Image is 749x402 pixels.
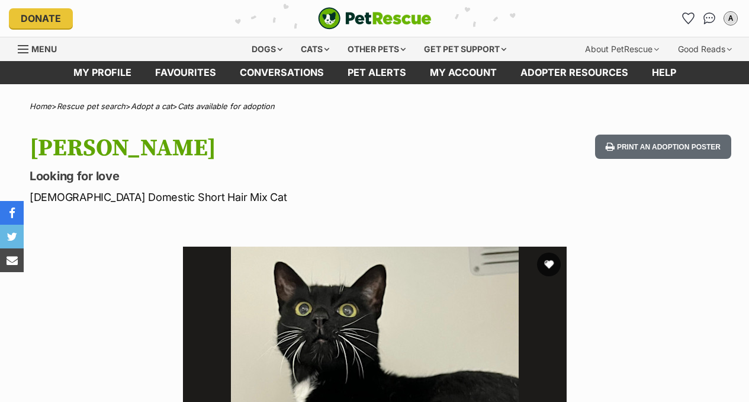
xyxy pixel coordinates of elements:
button: My account [721,9,740,28]
a: Adopt a cat [131,101,172,111]
div: Good Reads [670,37,740,61]
div: Dogs [243,37,291,61]
a: Pet alerts [336,61,418,84]
button: favourite [537,253,561,276]
div: About PetRescue [577,37,667,61]
a: conversations [228,61,336,84]
a: Rescue pet search [57,101,126,111]
ul: Account quick links [679,9,740,28]
div: Cats [292,37,337,61]
a: Donate [9,8,73,28]
a: Favourites [679,9,697,28]
span: Menu [31,44,57,54]
button: Print an adoption poster [595,135,731,159]
div: A [725,12,737,24]
a: Favourites [143,61,228,84]
a: Conversations [700,9,719,28]
a: Menu [18,37,65,59]
h1: [PERSON_NAME] [30,135,458,162]
p: Looking for love [30,168,458,184]
img: logo-cat-932fe2b9b8326f06289b0f2fb663e598f794de774fb13d1741a6617ecf9a85b4.svg [318,7,432,30]
a: My account [418,61,509,84]
a: Home [30,101,52,111]
a: Adopter resources [509,61,640,84]
a: Cats available for adoption [178,101,275,111]
div: Get pet support [416,37,515,61]
img: chat-41dd97257d64d25036548639549fe6c8038ab92f7586957e7f3b1b290dea8141.svg [703,12,716,24]
a: My profile [62,61,143,84]
a: Help [640,61,688,84]
div: Other pets [339,37,414,61]
p: [DEMOGRAPHIC_DATA] Domestic Short Hair Mix Cat [30,189,458,205]
a: PetRescue [318,7,432,30]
